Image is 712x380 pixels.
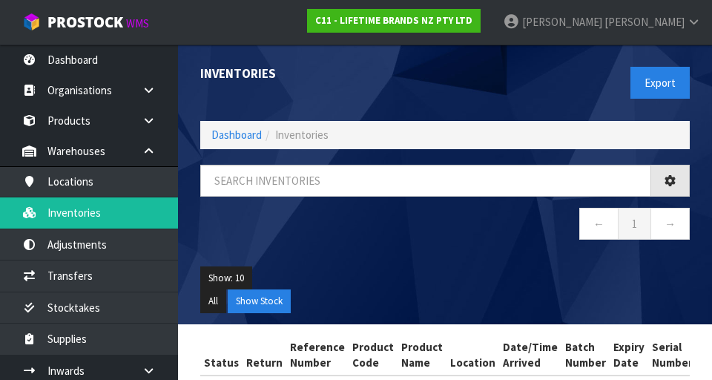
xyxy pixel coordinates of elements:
[398,335,446,376] th: Product Name
[630,67,690,99] button: Export
[200,335,243,376] th: Status
[446,335,499,376] th: Location
[561,335,610,376] th: Batch Number
[243,335,286,376] th: Return
[200,67,434,81] h1: Inventories
[126,16,149,30] small: WMS
[200,165,651,197] input: Search inventories
[22,13,41,31] img: cube-alt.png
[200,266,252,290] button: Show: 10
[286,335,349,376] th: Reference Number
[579,208,619,240] a: ←
[648,335,696,376] th: Serial Number
[211,128,262,142] a: Dashboard
[650,208,690,240] a: →
[315,14,472,27] strong: C11 - LIFETIME BRANDS NZ PTY LTD
[275,128,329,142] span: Inventories
[522,15,602,29] span: [PERSON_NAME]
[604,15,685,29] span: [PERSON_NAME]
[618,208,651,240] a: 1
[228,289,291,313] button: Show Stock
[307,9,481,33] a: C11 - LIFETIME BRANDS NZ PTY LTD
[349,335,398,376] th: Product Code
[499,335,561,376] th: Date/Time Arrived
[610,335,648,376] th: Expiry Date
[200,208,690,244] nav: Page navigation
[47,13,123,32] span: ProStock
[200,289,226,313] button: All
